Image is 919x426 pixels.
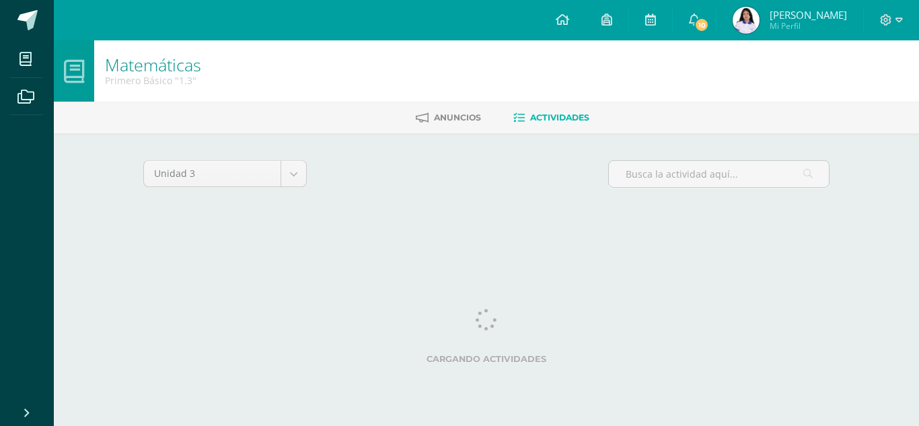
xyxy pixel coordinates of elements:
[434,112,481,122] span: Anuncios
[770,20,847,32] span: Mi Perfil
[733,7,760,34] img: ad9b7aa70152a110dbafa10cf002ce27.png
[694,17,709,32] span: 10
[530,112,589,122] span: Actividades
[105,74,201,87] div: Primero Básico '1.3'
[144,161,306,186] a: Unidad 3
[143,354,830,364] label: Cargando actividades
[513,107,589,129] a: Actividades
[105,55,201,74] h1: Matemáticas
[770,8,847,22] span: [PERSON_NAME]
[609,161,829,187] input: Busca la actividad aquí...
[416,107,481,129] a: Anuncios
[154,161,270,186] span: Unidad 3
[105,53,201,76] a: Matemáticas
